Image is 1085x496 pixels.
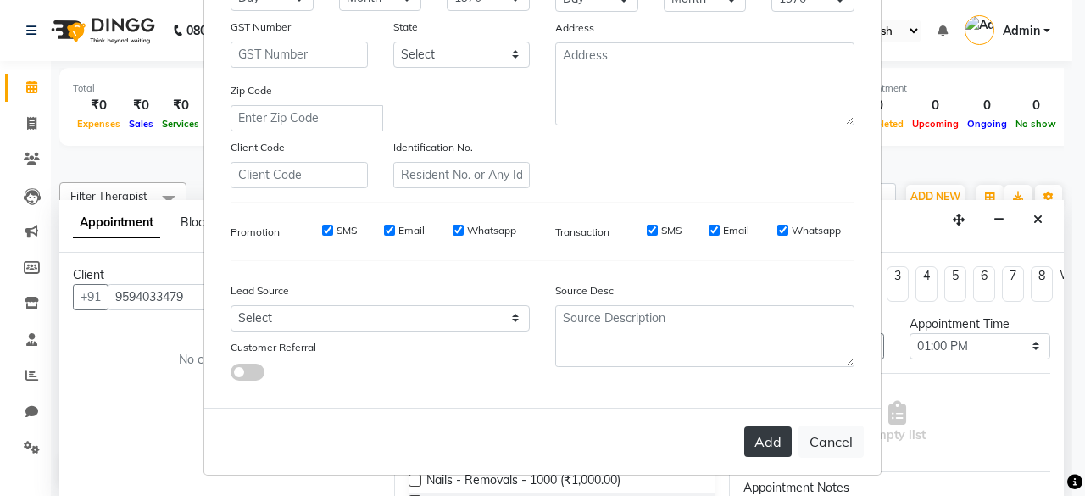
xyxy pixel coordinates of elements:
label: Identification No. [393,140,473,155]
label: Address [555,20,594,36]
button: Cancel [798,426,864,458]
input: Enter Zip Code [231,105,383,131]
label: State [393,20,418,35]
label: Whatsapp [792,223,841,238]
label: Customer Referral [231,340,316,355]
label: Zip Code [231,83,272,98]
label: SMS [337,223,357,238]
label: Whatsapp [467,223,516,238]
label: Client Code [231,140,285,155]
label: SMS [661,223,682,238]
label: Email [723,223,749,238]
input: Resident No. or Any Id [393,162,531,188]
input: Client Code [231,162,368,188]
label: Lead Source [231,283,289,298]
label: GST Number [231,20,291,35]
label: Transaction [555,225,609,240]
label: Promotion [231,225,280,240]
label: Email [398,223,425,238]
input: GST Number [231,42,368,68]
button: Add [744,426,792,457]
label: Source Desc [555,283,614,298]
